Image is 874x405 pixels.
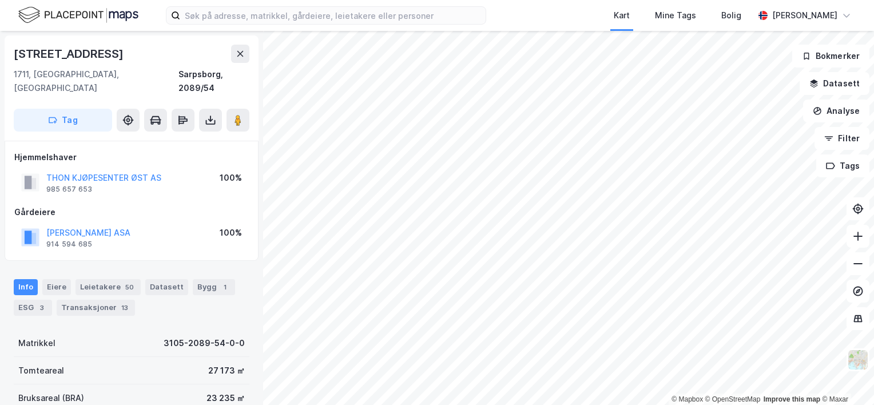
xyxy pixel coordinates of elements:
[816,154,869,177] button: Tags
[76,279,141,295] div: Leietakere
[815,127,869,150] button: Filter
[772,9,837,22] div: [PERSON_NAME]
[46,240,92,249] div: 914 594 685
[817,350,874,405] div: Kontrollprogram for chat
[220,171,242,185] div: 100%
[764,395,820,403] a: Improve this map
[36,302,47,313] div: 3
[220,226,242,240] div: 100%
[18,5,138,25] img: logo.f888ab2527a4732fd821a326f86c7f29.svg
[817,350,874,405] iframe: Chat Widget
[219,281,231,293] div: 1
[206,391,245,405] div: 23 235 ㎡
[14,300,52,316] div: ESG
[672,395,703,403] a: Mapbox
[14,279,38,295] div: Info
[46,185,92,194] div: 985 657 653
[14,205,249,219] div: Gårdeiere
[145,279,188,295] div: Datasett
[14,150,249,164] div: Hjemmelshaver
[792,45,869,67] button: Bokmerker
[208,364,245,378] div: 27 173 ㎡
[193,279,235,295] div: Bygg
[180,7,486,24] input: Søk på adresse, matrikkel, gårdeiere, leietakere eller personer
[42,279,71,295] div: Eiere
[18,391,84,405] div: Bruksareal (BRA)
[705,395,761,403] a: OpenStreetMap
[14,45,126,63] div: [STREET_ADDRESS]
[178,67,249,95] div: Sarpsborg, 2089/54
[847,349,869,371] img: Z
[57,300,135,316] div: Transaksjoner
[803,100,869,122] button: Analyse
[14,109,112,132] button: Tag
[123,281,136,293] div: 50
[800,72,869,95] button: Datasett
[18,336,55,350] div: Matrikkel
[18,364,64,378] div: Tomteareal
[164,336,245,350] div: 3105-2089-54-0-0
[655,9,696,22] div: Mine Tags
[14,67,178,95] div: 1711, [GEOGRAPHIC_DATA], [GEOGRAPHIC_DATA]
[614,9,630,22] div: Kart
[119,302,130,313] div: 13
[721,9,741,22] div: Bolig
